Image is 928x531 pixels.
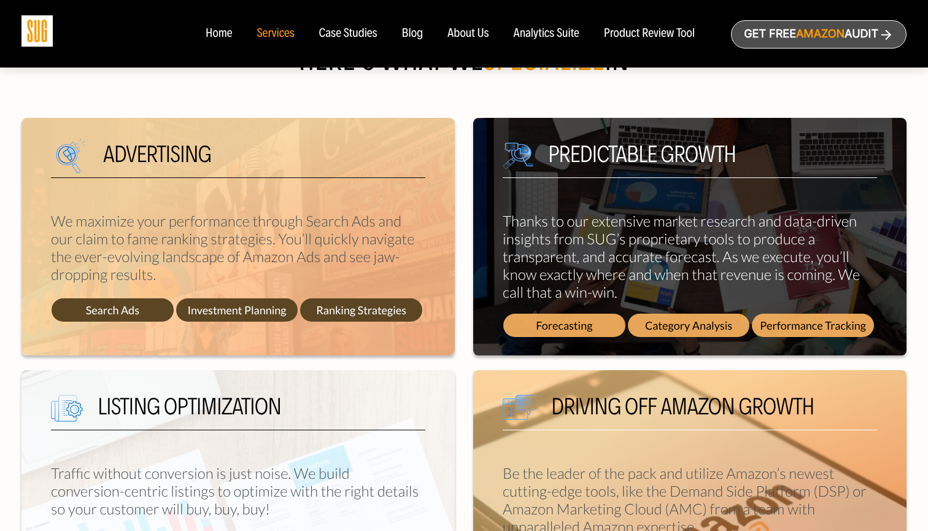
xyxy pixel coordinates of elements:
[176,298,298,322] span: Investment Planning
[257,27,294,41] a: Services
[319,27,377,41] a: Case Studies
[51,142,425,178] h5: Advertising
[514,27,579,41] a: Analytics Suite
[206,27,232,41] a: Home
[796,28,845,41] span: Amazon
[503,142,533,169] img: We are Smart
[51,212,425,284] p: We maximize your performance through Search Ads and our claim to fame ranking strategies. You’ll ...
[300,298,422,322] span: Ranking Strategies
[51,395,83,422] img: We are Smart
[503,395,536,420] img: We are Smart
[447,27,489,41] a: About Us
[402,27,423,41] a: Blog
[503,212,877,301] p: Thanks to our extensive market research and data-driven insights from SUG’s proprietary tools to ...
[752,314,874,337] span: Performance Tracking
[503,395,877,430] h5: Driving off Amazon growth
[51,133,103,187] img: We are Smart
[52,298,174,322] span: Search Ads
[503,142,877,178] h5: Predictable growth
[604,27,695,41] a: Product Review Tool
[731,20,907,48] a: Get freeAmazonAudit
[21,15,53,47] img: Sug
[51,465,425,518] p: Traffic without conversion is just noise. We build conversion-centric listings to optimize with t...
[51,395,425,430] h5: Listing Optimization
[628,314,750,337] span: Category Analysis
[21,49,907,88] h2: Here’s what We in
[503,314,625,337] span: Forecasting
